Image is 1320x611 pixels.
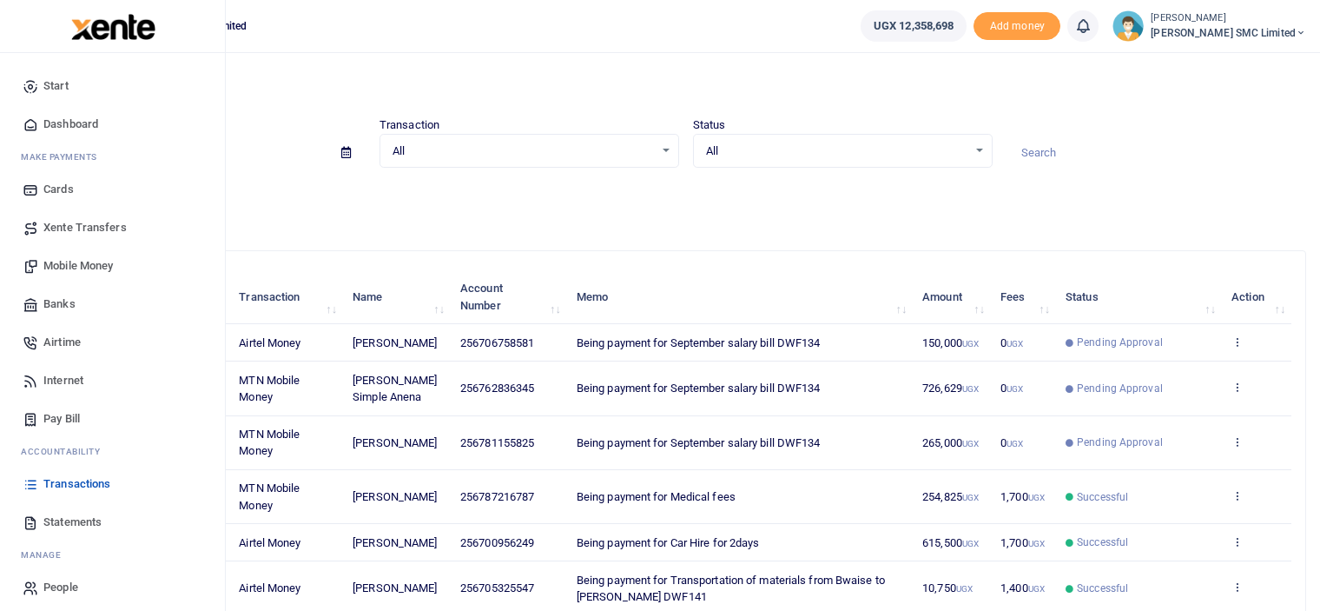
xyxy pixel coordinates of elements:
span: Being payment for Car Hire for 2days [577,536,760,549]
span: Being payment for Transportation of materials from Bwaise to [PERSON_NAME] DWF141 [577,574,885,604]
a: Banks [14,285,211,323]
span: 0 [1000,382,1023,395]
span: 10,750 [922,581,973,594]
span: Pending Approval [1077,381,1163,396]
span: Being payment for September salary bill DWF134 [577,436,821,449]
img: profile-user [1112,10,1144,42]
small: [PERSON_NAME] [1151,11,1306,26]
span: [PERSON_NAME] [353,336,437,349]
span: Dashboard [43,116,98,133]
span: Successful [1077,489,1128,505]
span: 1,700 [1000,490,1045,503]
span: [PERSON_NAME] Simple Anena [353,374,437,404]
span: 256705325547 [460,581,534,594]
a: profile-user [PERSON_NAME] [PERSON_NAME] SMC Limited [1112,10,1306,42]
small: UGX [1006,339,1023,349]
small: UGX [956,584,973,594]
a: Dashboard [14,105,211,143]
th: Action: activate to sort column ascending [1222,270,1291,324]
span: Start [43,77,69,95]
li: Ac [14,438,211,465]
a: Internet [14,362,211,400]
span: Banks [43,296,76,313]
span: 0 [1000,436,1023,449]
label: Transaction [379,116,439,134]
span: All [706,143,967,160]
a: Airtime [14,323,211,362]
small: UGX [962,384,979,394]
span: MTN Mobile Money [239,428,300,458]
span: Cards [43,181,74,198]
span: 1,400 [1000,581,1045,594]
span: Airtel Money [239,536,300,549]
small: UGX [962,439,979,448]
li: M [14,541,211,568]
th: Status: activate to sort column ascending [1056,270,1222,324]
span: [PERSON_NAME] [353,536,437,549]
a: Start [14,67,211,105]
span: 256787216787 [460,490,534,503]
span: MTN Mobile Money [239,374,300,404]
small: UGX [962,339,979,349]
small: UGX [962,539,979,548]
span: Being payment for September salary bill DWF134 [577,336,821,349]
span: ake Payments [30,150,97,163]
span: Internet [43,372,83,389]
p: Download [66,189,1306,207]
span: [PERSON_NAME] [353,490,437,503]
th: Fees: activate to sort column ascending [991,270,1056,324]
small: UGX [1006,384,1023,394]
span: Being payment for September salary bill DWF134 [577,382,821,395]
span: Transactions [43,475,110,493]
li: M [14,143,211,170]
span: People [43,579,78,596]
span: 726,629 [922,382,979,395]
span: [PERSON_NAME] SMC Limited [1151,25,1306,41]
small: UGX [962,493,979,502]
small: UGX [1028,584,1045,594]
th: Transaction: activate to sort column ascending [229,270,343,324]
label: Status [693,116,726,134]
span: 1,700 [1000,536,1045,549]
th: Memo: activate to sort column ascending [567,270,913,324]
a: Mobile Money [14,247,211,285]
span: Add money [973,12,1060,41]
span: UGX 12,358,698 [874,17,954,35]
li: Toup your wallet [973,12,1060,41]
span: 0 [1000,336,1023,349]
span: anage [30,548,62,561]
img: logo-large [71,14,155,40]
a: logo-small logo-large logo-large [69,19,155,32]
a: Pay Bill [14,400,211,438]
a: Xente Transfers [14,209,211,247]
span: Successful [1077,535,1128,550]
span: Pending Approval [1077,435,1163,450]
a: Statements [14,503,211,541]
small: UGX [1006,439,1023,448]
small: UGX [1028,539,1045,548]
span: Airtel Money [239,336,300,349]
a: People [14,568,211,607]
span: Being payment for Medical fees [577,490,736,503]
span: Mobile Money [43,257,113,275]
span: 150,000 [922,336,979,349]
span: Pay Bill [43,410,80,428]
span: MTN Mobile Money [239,481,300,512]
a: UGX 12,358,698 [861,10,967,42]
th: Name: activate to sort column ascending [343,270,451,324]
span: 256781155825 [460,436,534,449]
span: Airtel Money [239,581,300,594]
span: 256762836345 [460,382,534,395]
th: Amount: activate to sort column ascending [913,270,991,324]
a: Cards [14,170,211,209]
span: [PERSON_NAME] [353,436,437,449]
input: Search [1006,138,1306,168]
span: 265,000 [922,436,979,449]
span: 254,825 [922,490,979,503]
span: All [393,143,654,160]
span: Successful [1077,581,1128,596]
span: Airtime [43,334,81,351]
li: Wallet ballance [854,10,973,42]
span: [PERSON_NAME] [353,581,437,594]
span: countability [34,445,100,458]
